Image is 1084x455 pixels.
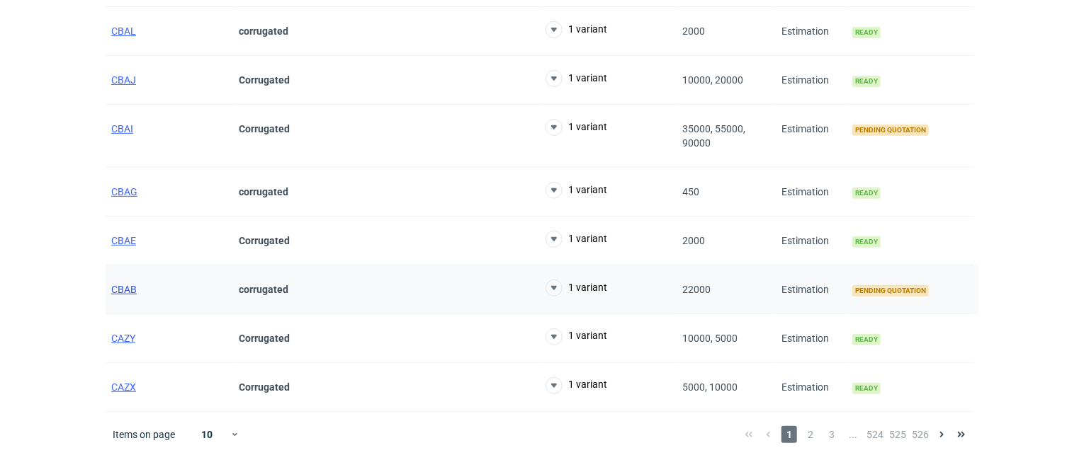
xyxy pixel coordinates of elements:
div: Estimation [776,363,847,412]
span: Ready [852,334,881,345]
a: CBAJ [111,74,136,86]
div: Estimation [776,314,847,363]
span: Ready [852,76,881,87]
a: CAZY [111,333,135,344]
button: 1 variant [546,280,607,296]
div: 10 [184,425,230,444]
button: 1 variant [546,182,607,199]
span: 3 [824,426,840,443]
strong: Corrugated [239,74,290,86]
span: Ready [852,383,881,394]
span: Pending quotation [852,125,929,136]
strong: Corrugated [239,381,290,393]
span: Ready [852,27,881,38]
button: 1 variant [546,70,607,87]
button: 1 variant [546,377,607,394]
strong: corrugated [239,186,288,197]
button: 1 variant [546,21,607,38]
strong: Corrugated [239,333,290,344]
span: 525 [889,426,906,443]
span: ... [845,426,861,443]
span: 2 [803,426,818,443]
span: 1 [781,426,797,443]
button: 1 variant [546,119,607,136]
span: 450 [682,186,699,197]
strong: corrugated [239,284,288,295]
div: Estimation [776,217,847,265]
span: Pending quotation [852,285,929,296]
span: 10000, 5000 [682,333,738,344]
div: Estimation [776,168,847,217]
button: 1 variant [546,231,607,248]
span: Ready [852,188,881,199]
div: Estimation [776,56,847,105]
div: Estimation [776,7,847,56]
span: 22000 [682,284,711,295]
span: 2000 [682,25,705,37]
span: 2000 [682,235,705,246]
span: 10000, 20000 [682,74,743,86]
a: CBAG [111,186,137,197]
a: CBAE [111,235,136,246]
span: 35000, 55000, 90000 [682,123,745,149]
div: Estimation [776,105,847,168]
a: CAZX [111,381,136,393]
strong: Corrugated [239,235,290,246]
span: 524 [866,426,883,443]
span: 5000, 10000 [682,381,738,393]
span: 526 [912,426,929,443]
button: 1 variant [546,328,607,345]
a: CBAL [111,25,136,37]
strong: corrugated [239,25,288,37]
a: CBAB [111,284,137,295]
div: Estimation [776,265,847,314]
span: Ready [852,236,881,248]
strong: Corrugated [239,123,290,134]
a: CBAI [111,123,133,134]
span: Items on page [113,427,175,442]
